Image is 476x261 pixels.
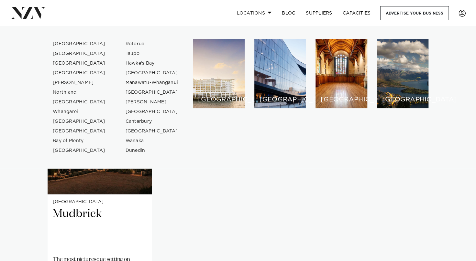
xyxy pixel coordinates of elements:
a: [GEOGRAPHIC_DATA] [48,126,111,136]
a: [GEOGRAPHIC_DATA] [120,88,183,97]
a: [PERSON_NAME] [48,78,111,88]
h6: [GEOGRAPHIC_DATA] [260,96,301,103]
a: [GEOGRAPHIC_DATA] [48,117,111,126]
a: [GEOGRAPHIC_DATA] [48,146,111,155]
img: nzv-logo.png [10,7,46,19]
h6: [GEOGRAPHIC_DATA] [382,96,424,103]
a: Hawke's Bay [120,58,183,68]
a: [GEOGRAPHIC_DATA] [48,58,111,68]
a: Taupo [120,49,183,58]
h6: [GEOGRAPHIC_DATA] [198,96,239,103]
a: Christchurch venues [GEOGRAPHIC_DATA] [315,39,367,108]
a: Manawatū-Whanganui [120,78,183,88]
a: [PERSON_NAME] [120,97,183,107]
a: BLOG [277,6,301,20]
a: Dunedin [120,146,183,155]
a: Whangarei [48,107,111,117]
a: Advertise your business [380,6,449,20]
a: Northland [48,88,111,97]
a: Bay of Plenty [48,136,111,146]
a: Canterbury [120,117,183,126]
a: Rotorua [120,39,183,49]
a: Auckland venues [GEOGRAPHIC_DATA] [193,39,245,108]
a: Locations [231,6,277,20]
a: [GEOGRAPHIC_DATA] [48,49,111,58]
a: [GEOGRAPHIC_DATA] [48,97,111,107]
a: [GEOGRAPHIC_DATA] [120,107,183,117]
a: Queenstown venues [GEOGRAPHIC_DATA] [377,39,429,108]
a: Capacities [338,6,376,20]
small: [GEOGRAPHIC_DATA] [53,200,147,204]
h2: Mudbrick [53,207,147,250]
a: Wanaka [120,136,183,146]
a: SUPPLIERS [301,6,337,20]
a: [GEOGRAPHIC_DATA] [120,68,183,78]
a: Wellington venues [GEOGRAPHIC_DATA] [254,39,306,108]
h6: [GEOGRAPHIC_DATA] [321,96,362,103]
a: [GEOGRAPHIC_DATA] [48,39,111,49]
a: [GEOGRAPHIC_DATA] [48,68,111,78]
a: [GEOGRAPHIC_DATA] [120,126,183,136]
